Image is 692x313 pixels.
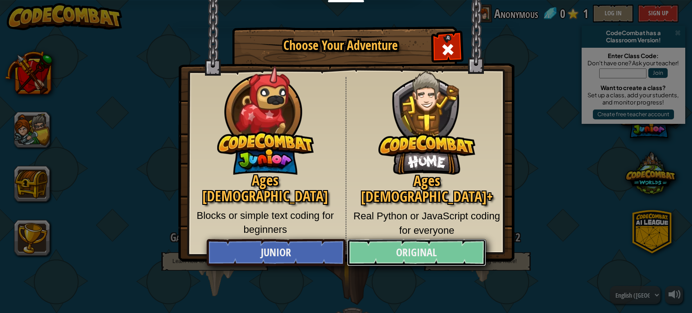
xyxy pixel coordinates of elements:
[433,34,462,63] div: Close modal
[192,209,339,237] p: Blocks or simple text coding for beginners
[206,239,345,266] a: Junior
[217,60,314,175] img: CodeCombat Junior hero character
[347,239,486,266] a: Original
[248,39,433,53] h1: Choose Your Adventure
[378,56,475,175] img: CodeCombat Original hero character
[353,209,501,237] p: Real Python or JavaScript coding for everyone
[353,173,501,204] h2: Ages [DEMOGRAPHIC_DATA]+
[192,172,339,204] h2: Ages [DEMOGRAPHIC_DATA]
